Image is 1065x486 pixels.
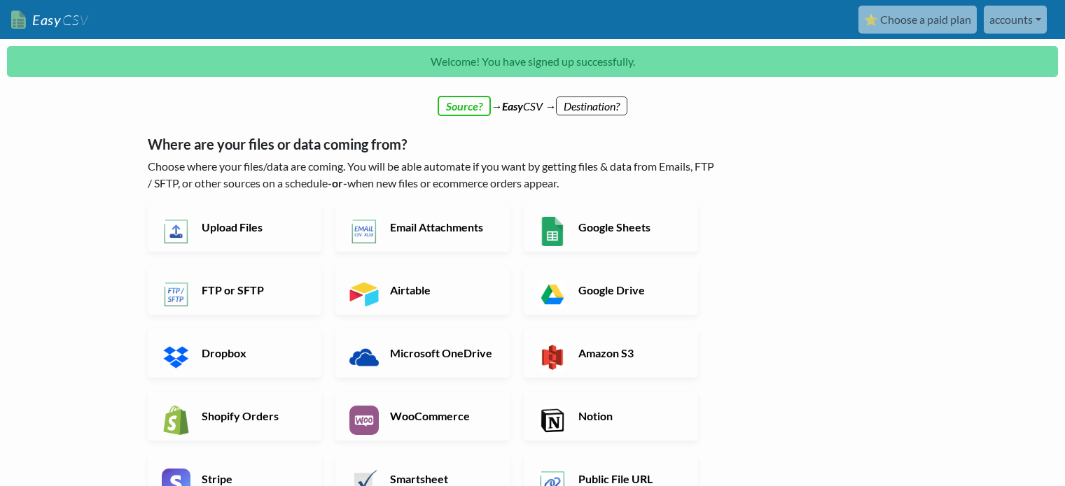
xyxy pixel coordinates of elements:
img: FTP or SFTP App & API [162,280,191,309]
h6: Stripe [198,472,308,485]
a: FTP or SFTP [148,266,322,315]
h6: Shopify Orders [198,409,308,422]
h6: WooCommerce [387,409,496,422]
h5: Where are your files or data coming from? [148,136,718,152]
h6: Upload Files [198,220,308,234]
p: Choose where your files/data are coming. You will be able automate if you want by getting files &... [148,158,718,192]
h6: Google Sheets [575,220,685,234]
a: ⭐ Choose a paid plan [858,6,977,34]
a: Amazon S3 [524,329,698,378]
h6: FTP or SFTP [198,283,308,296]
h6: Amazon S3 [575,346,685,359]
a: Shopify Orders [148,392,322,441]
span: CSV [61,11,88,29]
h6: Smartsheet [387,472,496,485]
a: Upload Files [148,203,322,252]
b: -or- [328,176,347,190]
img: Notion App & API [538,406,567,435]
img: WooCommerce App & API [349,406,379,435]
img: Shopify App & API [162,406,191,435]
h6: Notion [575,409,685,422]
a: Notion [524,392,698,441]
a: WooCommerce [335,392,510,441]
h6: Email Attachments [387,220,496,234]
img: Microsoft OneDrive App & API [349,343,379,372]
img: Email New CSV or XLSX File App & API [349,217,379,246]
h6: Airtable [387,283,496,296]
p: Welcome! You have signed up successfully. [7,46,1058,77]
a: Email Attachments [335,203,510,252]
a: Google Drive [524,266,698,315]
a: Microsoft OneDrive [335,329,510,378]
a: EasyCSV [11,6,88,34]
img: Amazon S3 App & API [538,343,567,372]
a: Airtable [335,266,510,315]
a: Google Sheets [524,203,698,252]
img: Google Drive App & API [538,280,567,309]
div: → CSV → [134,84,932,115]
h6: Microsoft OneDrive [387,346,496,359]
img: Google Sheets App & API [538,217,567,246]
a: Dropbox [148,329,322,378]
a: accounts [984,6,1047,34]
img: Airtable App & API [349,280,379,309]
h6: Dropbox [198,346,308,359]
img: Dropbox App & API [162,343,191,372]
img: Upload Files App & API [162,217,191,246]
h6: Google Drive [575,283,685,296]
